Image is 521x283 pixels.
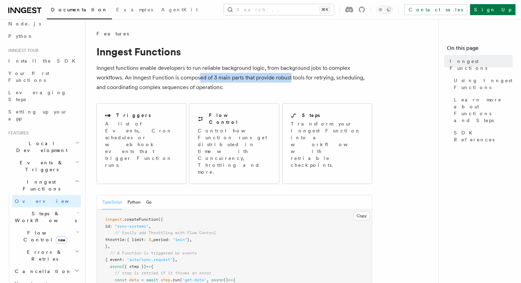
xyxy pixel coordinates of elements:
[110,224,112,229] span: :
[8,58,80,64] span: Install the SDK
[108,244,110,249] span: ,
[12,227,81,246] button: Flow Controlnew
[404,4,467,15] a: Contact sales
[211,277,223,282] span: async
[122,217,158,222] span: .createFunction
[6,159,75,173] span: Events & Triggers
[454,77,513,91] span: Using Inngest Functions
[198,127,270,175] p: Control how Function runs get distributed in time with Concurrency, Throttling and more.
[170,277,180,282] span: .run
[12,210,77,224] span: Steps & Workflows
[6,137,81,156] button: Local Development
[6,176,81,195] button: Inngest Functions
[8,90,67,102] span: Leveraging Steps
[302,112,320,119] h2: Steps
[282,103,372,184] a: StepsTransform your Inngest Function into a workflow with retriable checkpoints.
[182,277,206,282] span: "get-data"
[116,7,153,12] span: Examples
[451,94,513,127] a: Learn more about Functions and Steps
[161,277,170,282] span: step
[157,2,202,19] a: AgentKit
[124,237,127,242] span: :
[141,277,144,282] span: =
[116,112,151,119] h2: Triggers
[173,257,175,262] span: }
[189,103,279,184] a: Flow ControlControl how Function runs get distributed in time with Concurrency, Throttling and more.
[451,74,513,94] a: Using Inngest Functions
[12,207,81,227] button: Steps & Workflows
[129,277,139,282] span: data
[144,237,146,242] span: :
[228,277,233,282] span: =>
[110,251,197,255] span: // A Function is triggered by events
[96,63,372,92] p: Inngest functions enable developers to run reliable background logic, from background jobs to com...
[105,237,124,242] span: throttle
[110,264,122,269] span: async
[447,44,513,55] h4: On this page
[115,277,127,282] span: const
[146,195,152,209] button: Go
[12,246,81,265] button: Errors & Retries
[454,96,513,124] span: Learn more about Functions and Steps
[102,195,122,209] button: TypeScript
[105,244,108,249] span: }
[112,2,157,19] a: Examples
[151,237,153,242] span: ,
[173,237,187,242] span: "1min"
[180,277,182,282] span: (
[96,103,186,184] a: TriggersA list of Events, Cron schedules or webhook events that trigger Function runs.
[127,257,173,262] span: "auto/sync.request"
[6,106,81,125] a: Setting up your app
[122,257,124,262] span: :
[450,58,513,72] span: Inngest Functions
[6,67,81,86] a: Your first Functions
[105,257,122,262] span: { event
[447,55,513,74] a: Inngest Functions
[8,109,68,121] span: Setting up your app
[12,265,81,277] button: Cancellation
[190,237,192,242] span: ,
[115,271,211,275] span: // step is retried if it throws an error
[291,120,365,168] p: Transform your Inngest Function into a workflow with retriable checkpoints.
[105,217,122,222] span: inngest
[6,86,81,106] a: Leveraging Steps
[6,48,39,53] span: Inngest tour
[96,30,129,37] span: Features
[470,4,515,15] a: Sign Up
[8,33,33,39] span: Python
[12,268,72,275] span: Cancellation
[6,140,75,154] span: Local Development
[115,230,216,235] span: // Easily add Throttling with Flow Control
[12,195,81,207] a: Overview
[6,178,74,192] span: Inngest Functions
[149,237,151,242] span: 3
[161,7,198,12] span: AgentKit
[6,30,81,42] a: Python
[127,237,144,242] span: { limit
[146,277,158,282] span: await
[122,264,146,269] span: ({ step })
[8,70,49,83] span: Your first Functions
[51,7,108,12] span: Documentation
[158,217,163,222] span: ({
[209,112,270,126] h2: Flow Control
[223,277,228,282] span: ()
[47,2,112,19] a: Documentation
[146,264,151,269] span: =>
[8,21,41,26] span: Node.js
[149,224,151,229] span: ,
[6,18,81,30] a: Node.js
[320,6,330,13] kbd: ⌘K
[451,127,513,146] a: SDK References
[12,249,75,262] span: Errors & Retries
[187,237,190,242] span: }
[168,237,170,242] span: :
[127,195,141,209] button: Python
[105,224,110,229] span: id
[224,4,334,15] button: Search...⌘K
[6,130,29,136] span: Features
[175,257,177,262] span: ,
[6,156,81,176] button: Events & Triggers
[6,55,81,67] a: Install the SDK
[105,120,178,168] p: A list of Events, Cron schedules or webhook events that trigger Function runs.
